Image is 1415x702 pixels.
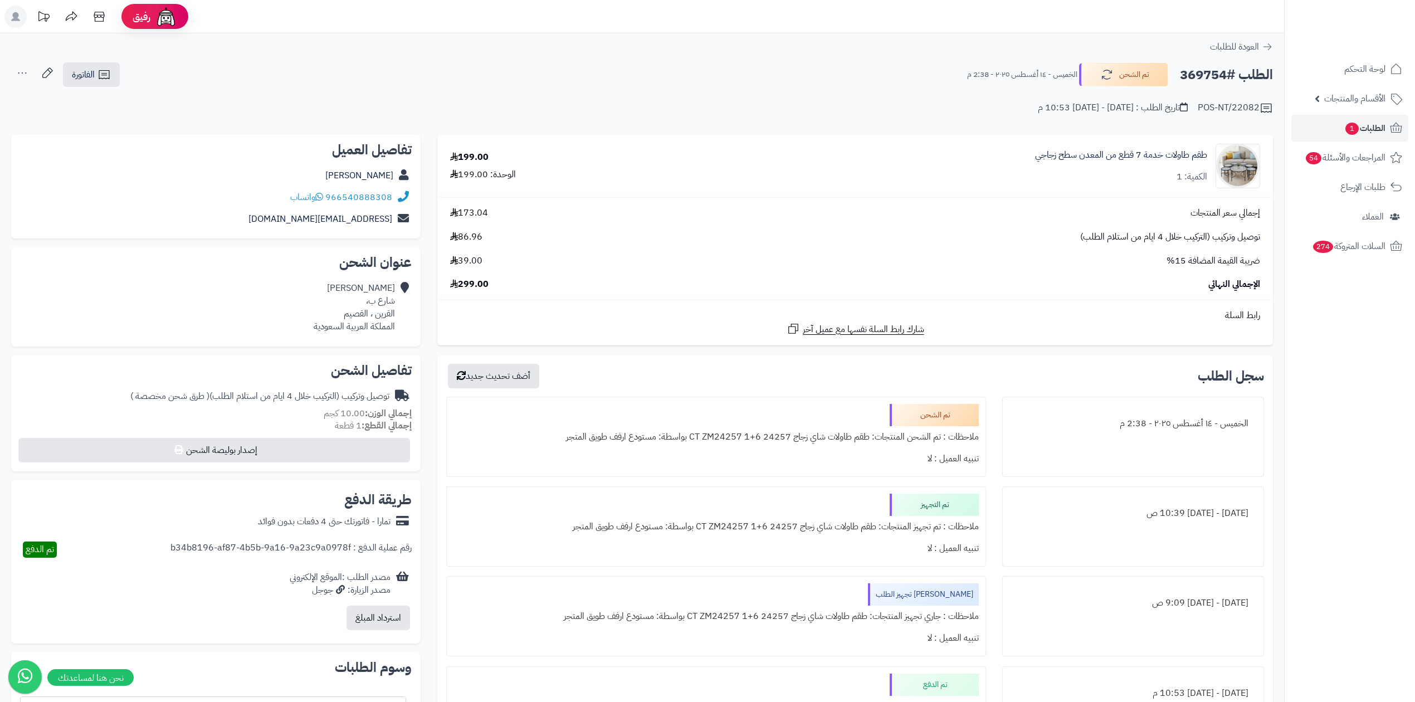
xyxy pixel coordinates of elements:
span: 173.04 [450,207,488,220]
span: 1 [1345,123,1359,135]
img: logo-2.png [1339,31,1404,55]
a: لوحة التحكم [1291,56,1408,82]
div: رابط السلة [442,309,1268,322]
span: الأقسام والمنتجات [1324,91,1385,106]
span: 299.00 [450,278,489,291]
h2: تفاصيل الشحن [20,364,412,377]
a: طقم طاولات خدمة 7 قطع من المعدن سطح زجاجي [1035,149,1207,162]
button: استرداد المبلغ [347,606,410,630]
div: POS-NT/22082 [1198,101,1273,115]
div: مصدر الطلب :الموقع الإلكتروني [290,571,391,597]
span: شارك رابط السلة نفسها مع عميل آخر [803,323,924,336]
span: إجمالي سعر المنتجات [1190,207,1260,220]
span: 54 [1306,152,1321,164]
div: تم التجهيز [890,494,979,516]
div: توصيل وتركيب (التركيب خلال 4 ايام من استلام الطلب) [130,390,389,403]
button: تم الشحن [1079,63,1168,86]
span: العملاء [1362,209,1384,225]
div: الكمية: 1 [1177,170,1207,183]
span: 274 [1313,241,1333,253]
strong: إجمالي الوزن: [365,407,412,420]
a: المراجعات والأسئلة54 [1291,144,1408,171]
div: [DATE] - [DATE] 10:39 ص [1009,503,1257,524]
button: إصدار بوليصة الشحن [18,438,410,462]
span: ( طرق شحن مخصصة ) [130,389,209,403]
span: ضريبة القيمة المضافة 15% [1167,255,1260,267]
span: الطلبات [1344,120,1385,136]
strong: إجمالي القطع: [362,419,412,432]
div: تنبيه العميل : لا [453,538,979,559]
div: ملاحظات : تم تجهيز المنتجات: طقم طاولات شاي زجاج 24257 CT ZM24257 1+6 بواسطة: مستودع ارفف طويق ال... [453,516,979,538]
div: تنبيه العميل : لا [453,448,979,470]
span: توصيل وتركيب (التركيب خلال 4 ايام من استلام الطلب) [1080,231,1260,243]
small: 1 قطعة [335,419,412,432]
a: العودة للطلبات [1210,40,1273,53]
span: لوحة التحكم [1344,61,1385,77]
span: الفاتورة [72,68,95,81]
h2: وسوم الطلبات [20,661,412,674]
div: تمارا - فاتورتك حتى 4 دفعات بدون فوائد [258,515,391,528]
h2: طريقة الدفع [344,493,412,506]
h2: عنوان الشحن [20,256,412,269]
small: الخميس - ١٤ أغسطس ٢٠٢٥ - 2:38 م [967,69,1077,80]
div: 199.00 [450,151,489,164]
small: 10.00 كجم [324,407,412,420]
a: الفاتورة [63,62,120,87]
div: ملاحظات : جاري تجهيز المنتجات: طقم طاولات شاي زجاج 24257 CT ZM24257 1+6 بواسطة: مستودع ارفف طويق ... [453,606,979,627]
span: تم الدفع [26,543,54,556]
a: تحديثات المنصة [30,6,57,31]
span: المراجعات والأسئلة [1305,150,1385,165]
div: تم الدفع [890,674,979,696]
a: [EMAIL_ADDRESS][DOMAIN_NAME] [248,212,392,226]
div: ملاحظات : تم الشحن المنتجات: طقم طاولات شاي زجاج 24257 CT ZM24257 1+6 بواسطة: مستودع ارفف طويق ال... [453,426,979,448]
a: السلات المتروكة274 [1291,233,1408,260]
span: الإجمالي النهائي [1208,278,1260,291]
div: تم الشحن [890,404,979,426]
h2: الطلب #369754 [1180,64,1273,86]
span: رفيق [133,10,150,23]
span: 39.00 [450,255,482,267]
button: أضف تحديث جديد [448,364,539,388]
span: طلبات الإرجاع [1340,179,1385,195]
img: 1754220764-220602020552-90x90.jpg [1216,144,1260,188]
span: 86.96 [450,231,482,243]
a: العملاء [1291,203,1408,230]
span: السلات المتروكة [1312,238,1385,254]
div: تنبيه العميل : لا [453,627,979,649]
a: واتساب [290,191,323,204]
a: الطلبات1 [1291,115,1408,142]
a: [PERSON_NAME] [325,169,393,182]
div: الخميس - ١٤ أغسطس ٢٠٢٥ - 2:38 م [1009,413,1257,435]
div: [PERSON_NAME] تجهيز الطلب [868,583,979,606]
div: [PERSON_NAME] شارع ب، القرين ، القصيم المملكة العربية السعودية [314,282,395,333]
h2: تفاصيل العميل [20,143,412,157]
div: [DATE] - [DATE] 9:09 ص [1009,592,1257,614]
div: رقم عملية الدفع : b34b8196-af87-4b5b-9a16-9a23c9a0978f [170,542,412,558]
img: ai-face.png [155,6,177,28]
div: مصدر الزيارة: جوجل [290,584,391,597]
a: 966540888308 [325,191,392,204]
h3: سجل الطلب [1198,369,1264,383]
a: شارك رابط السلة نفسها مع عميل آخر [787,322,924,336]
span: العودة للطلبات [1210,40,1259,53]
div: الوحدة: 199.00 [450,168,516,181]
div: تاريخ الطلب : [DATE] - [DATE] 10:53 م [1038,101,1188,114]
a: طلبات الإرجاع [1291,174,1408,201]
